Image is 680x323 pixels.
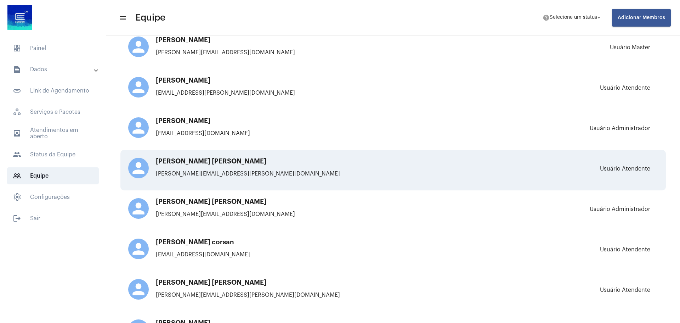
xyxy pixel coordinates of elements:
[13,108,21,116] span: sidenav icon
[7,82,99,99] span: Link de Agendamento
[13,150,21,159] mat-icon: sidenav icon
[128,211,376,217] p: [PERSON_NAME][EMAIL_ADDRESS][DOMAIN_NAME]
[590,206,650,223] p: Usuário Administrador
[13,214,21,223] mat-icon: sidenav icon
[128,158,376,165] h3: [PERSON_NAME] [PERSON_NAME]
[7,125,99,142] span: Atendimentos em aberto
[128,171,376,177] p: [PERSON_NAME][EMAIL_ADDRESS][PERSON_NAME][DOMAIN_NAME]
[7,210,99,227] span: Sair
[128,37,376,44] h3: [PERSON_NAME]
[612,9,671,27] button: Adicionar Membros
[596,15,602,21] mat-icon: arrow_drop_down
[13,65,21,74] mat-icon: sidenav icon
[128,117,376,124] h3: [PERSON_NAME]
[590,125,650,142] p: Usuário Administrador
[4,61,106,78] mat-expansion-panel-header: sidenav iconDados
[128,117,149,138] mat-icon: person
[128,239,376,246] h3: [PERSON_NAME] corsan
[13,87,21,95] mat-icon: sidenav icon
[128,77,376,84] h3: [PERSON_NAME]
[13,129,21,138] mat-icon: sidenav icon
[128,49,376,56] p: [PERSON_NAME][EMAIL_ADDRESS][DOMAIN_NAME]
[7,167,99,184] span: Equipe
[128,198,149,219] mat-icon: person
[600,246,650,263] p: Usuário Atendente
[128,279,376,286] h3: [PERSON_NAME] [PERSON_NAME]
[128,279,149,300] mat-icon: person
[538,11,606,25] button: Selecione um status
[7,189,99,206] span: Configurações
[7,104,99,121] span: Serviços e Pacotes
[128,292,376,298] p: [PERSON_NAME][EMAIL_ADDRESS][PERSON_NAME][DOMAIN_NAME]
[543,14,550,21] mat-icon: help
[13,65,95,74] mat-panel-title: Dados
[600,287,650,304] p: Usuário Atendente
[128,239,149,259] mat-icon: person
[550,15,597,20] span: Selecione um status
[6,4,34,32] img: d4669ae0-8c07-2337-4f67-34b0df7f5ae4.jpeg
[13,44,21,52] span: sidenav icon
[600,85,650,102] p: Usuário Atendente
[7,40,99,57] span: Painel
[135,12,165,23] span: Equipe
[128,37,149,57] mat-icon: person
[610,44,650,61] p: Usuário Master
[128,198,376,205] h3: [PERSON_NAME] [PERSON_NAME]
[7,146,99,163] span: Status da Equipe
[128,77,149,98] mat-icon: person
[128,130,376,137] p: [EMAIL_ADDRESS][DOMAIN_NAME]
[128,158,149,178] mat-icon: person
[119,14,126,22] mat-icon: sidenav icon
[600,166,650,183] p: Usuário Atendente
[128,251,376,258] p: [EMAIL_ADDRESS][DOMAIN_NAME]
[128,90,376,96] p: [EMAIL_ADDRESS][PERSON_NAME][DOMAIN_NAME]
[13,172,21,180] mat-icon: sidenav icon
[618,15,665,20] span: Adicionar Membros
[13,193,21,201] span: sidenav icon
